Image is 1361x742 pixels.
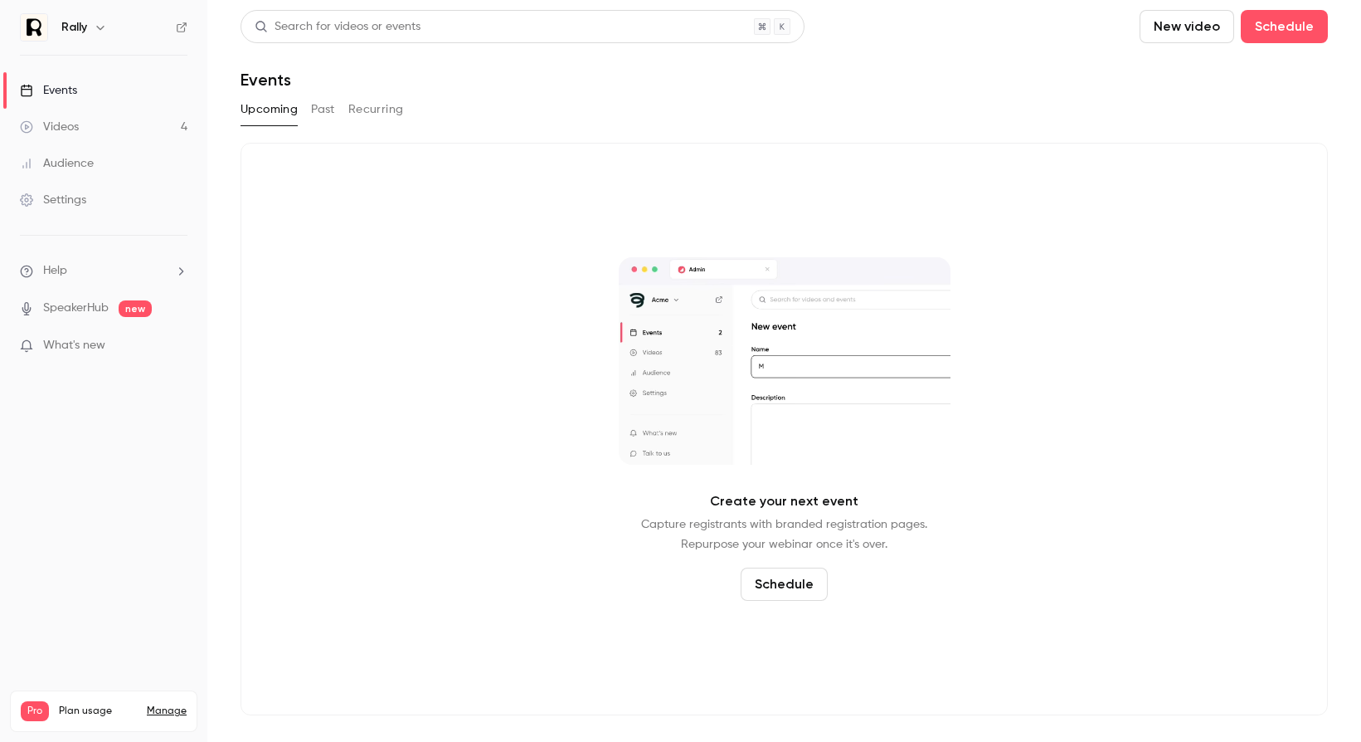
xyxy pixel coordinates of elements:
[641,515,927,554] p: Capture registrants with branded registration pages. Repurpose your webinar once it's over.
[20,192,86,208] div: Settings
[43,300,109,317] a: SpeakerHub
[241,70,291,90] h1: Events
[241,96,298,123] button: Upcoming
[741,568,828,601] button: Schedule
[43,337,105,354] span: What's new
[59,705,137,718] span: Plan usage
[20,82,77,99] div: Events
[61,19,87,36] h6: Rally
[21,14,47,41] img: Rally
[43,262,67,280] span: Help
[348,96,404,123] button: Recurring
[21,701,49,721] span: Pro
[710,491,858,511] p: Create your next event
[311,96,335,123] button: Past
[119,300,152,317] span: new
[1241,10,1328,43] button: Schedule
[20,262,187,280] li: help-dropdown-opener
[147,705,187,718] a: Manage
[20,155,94,172] div: Audience
[1140,10,1234,43] button: New video
[168,339,187,354] iframe: Noticeable Trigger
[20,119,79,135] div: Videos
[255,18,420,36] div: Search for videos or events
